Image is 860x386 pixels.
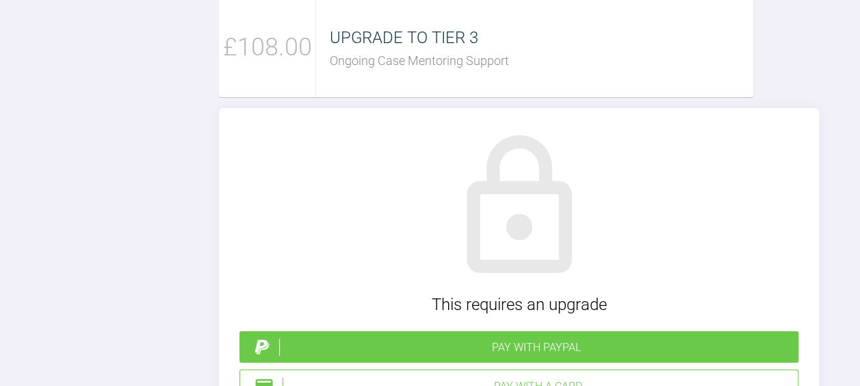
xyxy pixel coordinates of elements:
div: Pay with PayPal [279,339,793,357]
span: £108.00 [223,28,312,68]
div: This requires an upgrade [239,292,798,318]
img: paypal.a7a4ce45.svg [252,337,272,357]
span: UPGRADE TO TIER 3 [330,28,478,47]
div: Ongoing Case Mentoring Support [330,51,753,71]
img: lock.6dc949b6.svg [441,129,598,286]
